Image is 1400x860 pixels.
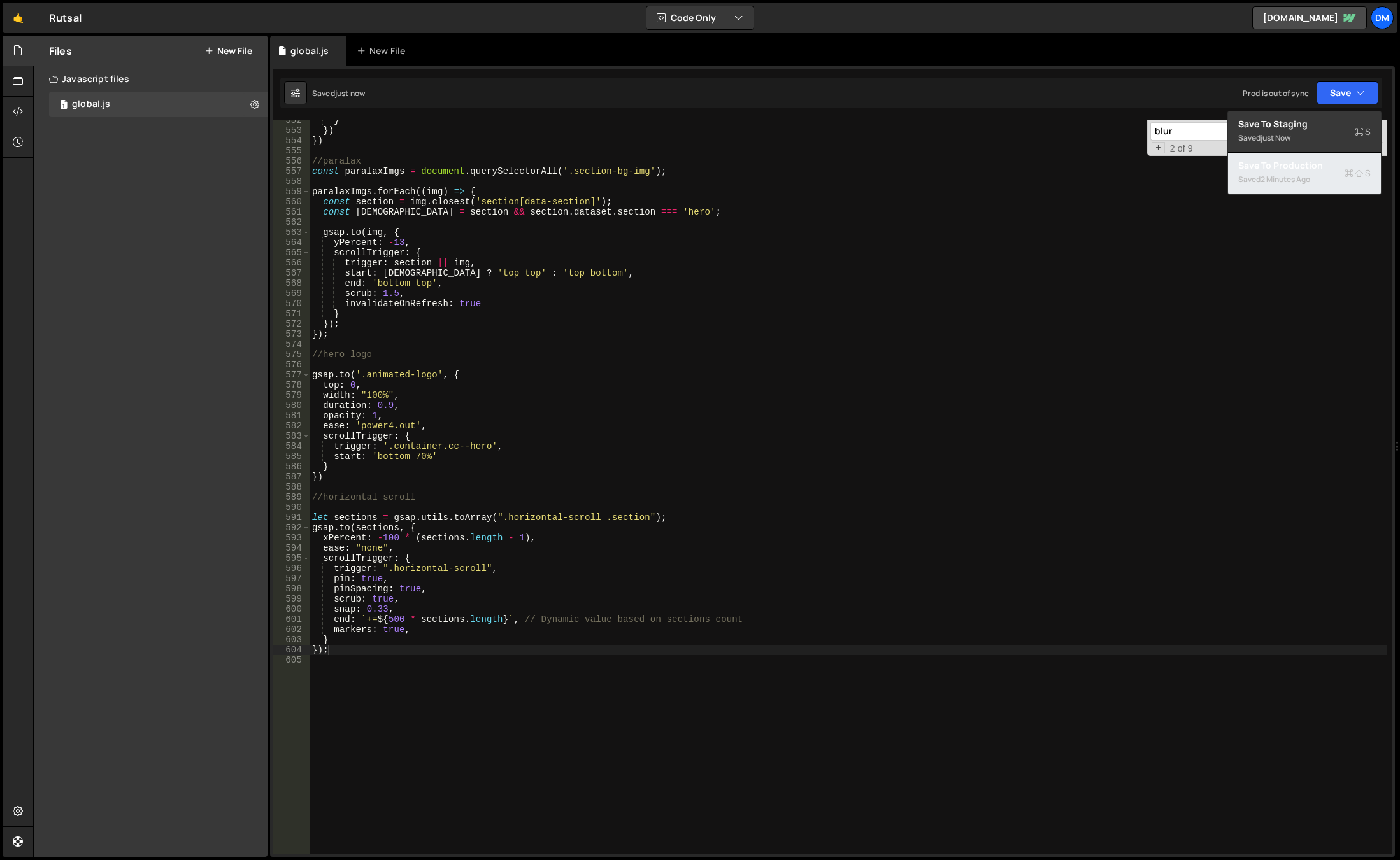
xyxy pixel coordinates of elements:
div: 566 [273,258,310,268]
div: 599 [273,594,310,604]
span: S [1355,125,1371,138]
div: 580 [273,400,310,411]
div: global.js [290,45,329,57]
div: 586 [273,462,310,472]
div: 594 [273,543,310,553]
span: 2 of 9 [1165,143,1198,153]
span: S [1345,167,1371,180]
div: 581 [273,411,310,421]
div: Saved [312,88,365,99]
div: 584 [273,441,310,451]
div: 567 [273,268,310,278]
div: 595 [273,553,310,563]
button: Save to ProductionS Saved2 minutes ago [1228,153,1381,194]
div: 582 [273,421,310,431]
div: 589 [273,492,310,502]
div: 573 [273,329,310,339]
div: 592 [273,523,310,533]
a: 🤙 [3,3,34,33]
div: 565 [273,248,310,258]
button: Save to StagingS Savedjust now [1228,111,1381,153]
div: 574 [273,339,310,349]
span: 1 [60,101,68,111]
div: 569 [273,288,310,299]
div: 603 [273,635,310,645]
div: 568 [273,278,310,288]
div: 554 [273,136,310,146]
div: Saved [1238,130,1371,146]
div: 560 [273,197,310,207]
span: Toggle Replace mode [1152,142,1165,153]
div: 591 [273,512,310,523]
div: 558 [273,176,310,187]
div: Save to Production [1238,159,1371,172]
div: global.js [49,92,268,117]
div: just now [335,88,365,99]
div: 2 minutes ago [1261,174,1310,185]
div: 577 [273,370,310,380]
div: 604 [273,645,310,655]
div: Javascript files [34,66,268,92]
div: Saved [1238,172,1371,187]
a: Dm [1371,6,1394,29]
div: 601 [273,614,310,624]
div: 596 [273,563,310,574]
div: New File [357,45,410,57]
button: Save [1317,81,1378,104]
div: 572 [273,319,310,329]
div: 578 [273,380,310,390]
button: New File [204,46,252,56]
div: 579 [273,390,310,400]
div: 555 [273,146,310,156]
div: Save to Staging [1238,118,1371,130]
button: Code Only [646,6,754,29]
div: 561 [273,207,310,217]
div: Prod is out of sync [1243,88,1309,99]
div: 552 [273,115,310,125]
div: 553 [273,125,310,136]
div: 585 [273,451,310,462]
div: 559 [273,187,310,197]
div: 600 [273,604,310,614]
div: just now [1261,132,1290,143]
div: 576 [273,360,310,370]
div: 563 [273,227,310,237]
div: 597 [273,574,310,584]
div: 564 [273,237,310,248]
div: global.js [72,99,110,110]
div: 587 [273,472,310,482]
div: 556 [273,156,310,166]
div: 602 [273,624,310,635]
div: 605 [273,655,310,665]
div: 570 [273,299,310,309]
div: 562 [273,217,310,227]
div: 588 [273,482,310,492]
div: 593 [273,533,310,543]
div: 571 [273,309,310,319]
div: 575 [273,349,310,360]
div: 557 [273,166,310,176]
div: 583 [273,431,310,441]
input: Search for [1150,122,1310,141]
h2: Files [49,44,72,58]
a: [DOMAIN_NAME] [1252,6,1367,29]
div: 590 [273,502,310,512]
div: Rutsal [49,10,82,25]
div: 598 [273,584,310,594]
